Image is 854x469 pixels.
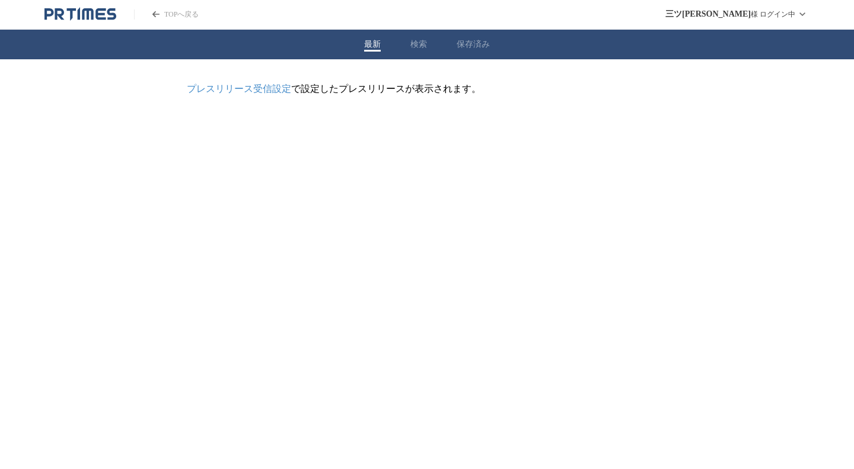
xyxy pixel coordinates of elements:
button: 最新 [364,39,381,50]
a: プレスリリース受信設定 [187,84,291,94]
a: PR TIMESのトップページはこちら [134,9,199,20]
span: 三ツ[PERSON_NAME] [665,9,751,20]
a: PR TIMESのトップページはこちら [44,7,116,21]
p: で設定したプレスリリースが表示されます。 [187,83,667,95]
button: 検索 [410,39,427,50]
button: 保存済み [457,39,490,50]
